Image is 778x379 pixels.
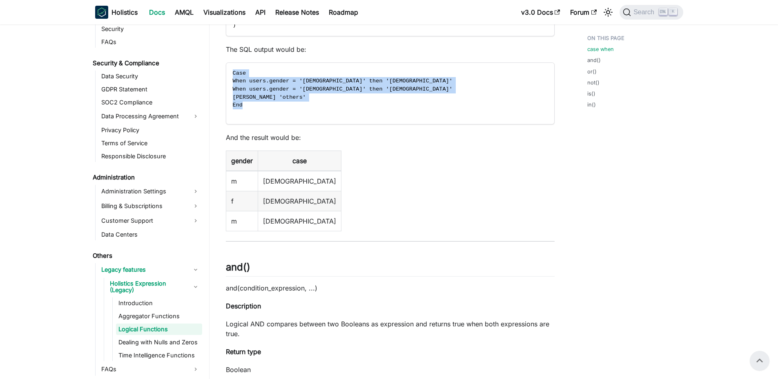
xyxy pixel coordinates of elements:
[87,24,210,379] nav: Docs sidebar
[233,86,453,92] span: When users.gender = '[DEMOGRAPHIC_DATA]' then '[DEMOGRAPHIC_DATA]'
[99,214,202,227] a: Customer Support
[198,6,250,19] a: Visualizations
[99,263,202,276] a: Legacy features
[107,278,202,296] a: Holistics Expression (Legacy)
[99,36,202,48] a: FAQs
[226,191,258,211] td: f
[116,310,202,322] a: Aggregator Functions
[270,6,324,19] a: Release Notes
[750,351,769,370] button: Scroll back to top
[233,70,246,76] span: Case
[99,151,202,162] a: Responsible Disclosure
[226,319,555,339] p: Logical AND compares between two Booleans as expression and returns true when both expressions ar...
[250,6,270,19] a: API
[111,7,138,17] b: Holistics
[258,211,341,231] td: [DEMOGRAPHIC_DATA]
[324,6,363,19] a: Roadmap
[226,211,258,231] td: m
[90,250,202,262] a: Others
[258,191,341,211] td: [DEMOGRAPHIC_DATA]
[116,337,202,348] a: Dealing with Nulls and Zeros
[99,363,202,376] a: FAQs
[99,71,202,82] a: Data Security
[99,199,202,213] a: Billing & Subscriptions
[631,9,659,16] span: Search
[99,229,202,240] a: Data Centers
[226,365,555,375] p: Boolean
[99,84,202,95] a: GDPR Statement
[258,151,341,171] th: case
[669,8,677,16] kbd: K
[258,171,341,191] td: [DEMOGRAPHIC_DATA]
[99,97,202,108] a: SOC2 Compliance
[226,151,258,171] th: gender
[99,23,202,35] a: Security
[116,350,202,361] a: Time Intelligence Functions
[587,79,600,86] a: not()
[587,68,597,75] a: or()
[587,56,601,64] a: and()
[602,6,615,19] button: Switch between dark and light mode (currently light mode)
[587,101,596,109] a: in()
[99,110,202,123] a: Data Processing Agreement
[90,172,202,183] a: Administration
[99,124,202,136] a: Privacy Policy
[99,137,202,149] a: Terms of Service
[116,297,202,309] a: Introduction
[516,6,565,19] a: v3.0 Docs
[233,22,236,28] span: )
[226,261,555,277] h2: and()
[565,6,602,19] a: Forum
[587,45,614,53] a: case when
[95,6,138,19] a: HolisticsHolistics
[226,44,555,54] p: The SQL output would be:
[620,5,683,20] button: Search (Ctrl+K)
[226,283,555,293] p: and(condition_expression, ...)
[226,171,258,191] td: m
[587,90,595,98] a: is()
[233,102,243,108] span: End
[144,6,170,19] a: Docs
[170,6,198,19] a: AMQL
[233,78,453,84] span: When users.gender = '[DEMOGRAPHIC_DATA]' then '[DEMOGRAPHIC_DATA]'
[233,94,306,100] span: [PERSON_NAME] 'others'
[226,133,555,142] p: And the result would be:
[95,6,108,19] img: Holistics
[226,348,261,356] strong: Return type
[90,58,202,69] a: Security & Compliance
[226,302,261,310] strong: Description
[99,185,202,198] a: Administration Settings
[116,324,202,335] a: Logical Functions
